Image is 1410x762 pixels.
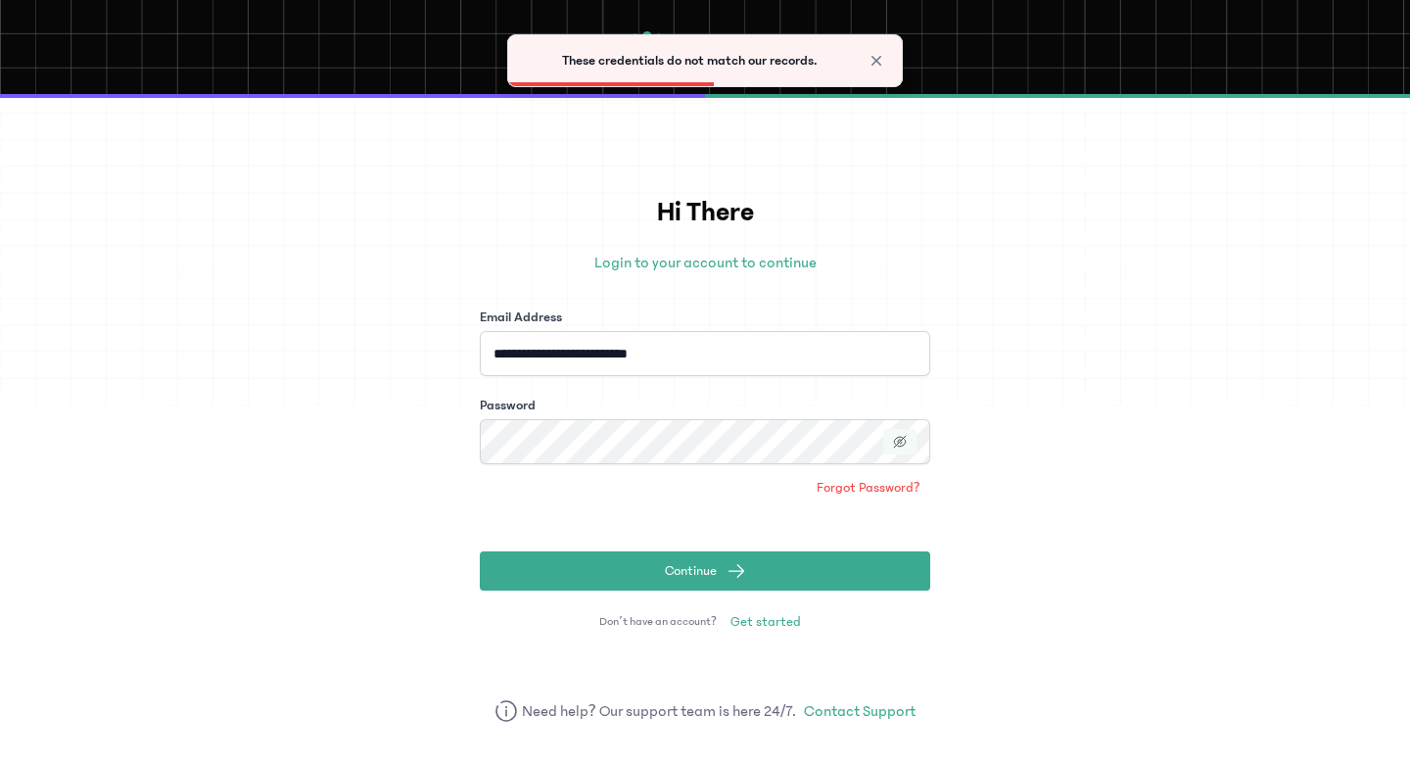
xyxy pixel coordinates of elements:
[867,51,886,71] button: Close
[562,53,818,69] span: These credentials do not match our records.
[817,478,920,498] span: Forgot Password?
[480,308,562,327] label: Email Address
[721,606,811,638] a: Get started
[807,472,930,503] a: Forgot Password?
[730,612,801,632] span: Get started
[480,251,930,274] p: Login to your account to continue
[480,396,536,415] label: Password
[599,614,717,630] span: Don’t have an account?
[804,699,916,723] a: Contact Support
[480,551,930,591] button: Continue
[522,699,797,723] span: Need help? Our support team is here 24/7.
[480,192,930,233] h1: Hi There
[665,561,717,581] span: Continue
